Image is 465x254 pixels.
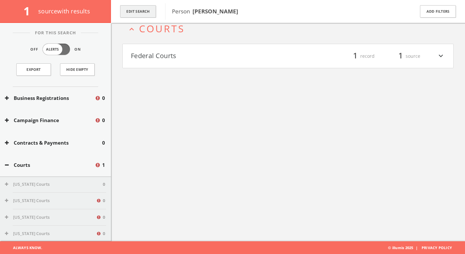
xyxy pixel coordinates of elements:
i: expand_less [127,25,136,34]
span: | [413,245,420,250]
span: For This Search [30,30,81,36]
button: [US_STATE] Courts [5,181,103,188]
span: Off [30,47,38,52]
span: 0 [102,139,105,147]
button: Courts [5,161,95,169]
span: 0 [103,230,105,237]
a: Privacy Policy [422,245,452,250]
a: Export [16,63,51,76]
button: [US_STATE] Courts [5,214,96,221]
span: source with results [38,7,90,15]
button: Contracts & Payments [5,139,102,147]
span: 1 [23,3,36,19]
button: [US_STATE] Courts [5,198,96,204]
div: record [335,51,375,62]
div: source [381,51,420,62]
button: Business Registrations [5,94,95,102]
span: Person [172,8,238,15]
button: Campaign Finance [5,117,95,124]
span: 0 [103,198,105,204]
span: On [74,47,81,52]
span: 0 [102,117,105,124]
i: expand_more [437,51,445,62]
b: [PERSON_NAME] [193,8,238,15]
button: Add Filters [420,5,456,18]
span: 0 [102,94,105,102]
span: 0 [103,214,105,221]
button: [US_STATE] Courts [5,230,96,237]
span: 1 [395,50,406,62]
span: 0 [103,181,105,188]
button: Federal Courts [131,51,288,62]
button: expand_lessCourts [127,23,454,34]
span: 1 [350,50,360,62]
span: Courts [139,22,185,35]
button: Hide Empty [60,63,95,76]
button: Edit Search [120,5,156,18]
span: 1 [102,161,105,169]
